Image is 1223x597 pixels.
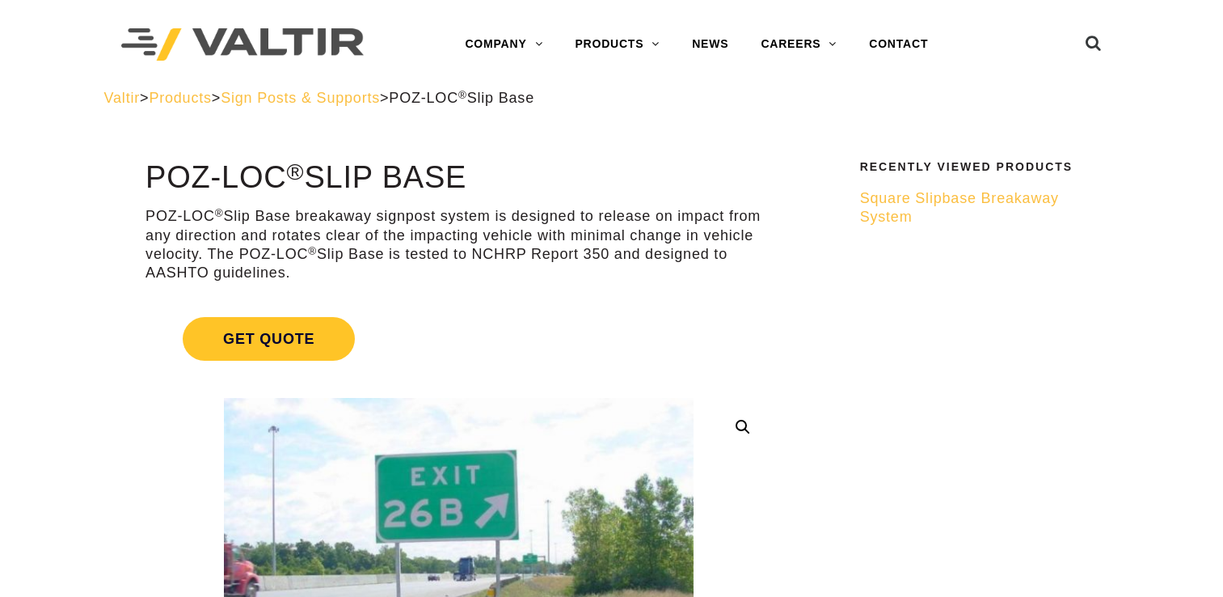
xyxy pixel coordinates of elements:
[559,28,676,61] a: PRODUCTS
[183,317,355,361] span: Get Quote
[860,189,1109,227] a: Square Slipbase Breakaway System
[308,245,317,257] sup: ®
[458,89,467,101] sup: ®
[149,90,211,106] a: Products
[860,161,1109,173] h2: Recently Viewed Products
[744,28,853,61] a: CAREERS
[145,161,772,195] h1: POZ-LOC Slip Base
[145,207,772,283] p: POZ-LOC Slip Base breakaway signpost system is designed to release on impact from any direction a...
[104,89,1120,108] div: > > >
[215,207,224,219] sup: ®
[449,28,559,61] a: COMPANY
[145,298,772,380] a: Get Quote
[287,159,305,184] sup: ®
[389,90,534,106] span: POZ-LOC Slip Base
[221,90,380,106] a: Sign Posts & Supports
[676,28,744,61] a: NEWS
[104,90,140,106] a: Valtir
[853,28,944,61] a: CONTACT
[121,28,364,61] img: Valtir
[860,190,1059,225] span: Square Slipbase Breakaway System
